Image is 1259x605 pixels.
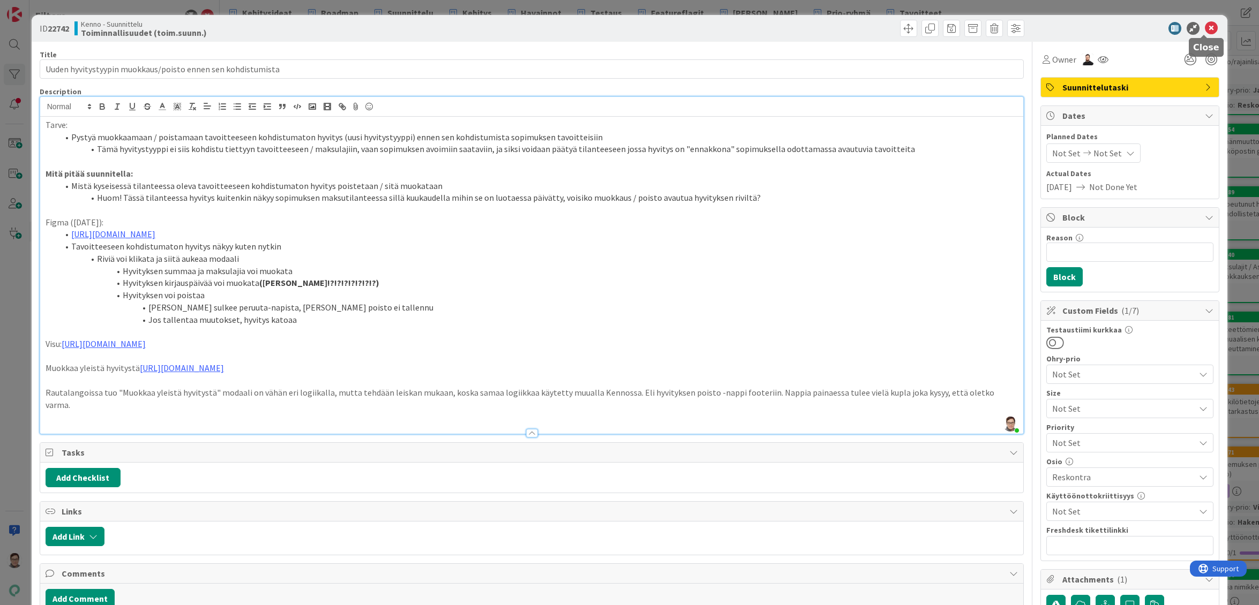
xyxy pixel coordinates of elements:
span: ID [40,22,69,35]
p: Rautalangoissa tuo "Muokkaa yleistä hyvitystä" modaali on vähän eri logiikalla, mutta tehdään lei... [46,387,1018,411]
div: Freshdesk tikettilinkki [1046,526,1213,534]
li: Tavoitteeseen kohdistumaton hyvitys näkyy kuten nytkin [58,240,1018,253]
span: Kenno - Suunnittelu [81,20,207,28]
li: Hyvityksen voi poistaa [58,289,1018,301]
div: Ohry-prio [1046,355,1213,362]
p: Visu: [46,338,1018,350]
p: Figma ([DATE]): [46,216,1018,229]
a: [URL][DOMAIN_NAME] [140,362,224,373]
p: Tarve: [46,119,1018,131]
span: Planned Dates [1046,131,1213,142]
li: Pystyä muokkaamaan / poistamaan tavoitteeseen kohdistumaton hyvitys (uusi hyvitystyyppi) ennen se... [58,131,1018,143]
img: TK [1082,54,1093,65]
li: Hyvityksen summaa ja maksulajia voi muokata [58,265,1018,277]
span: [DATE] [1046,180,1072,193]
button: Block [1046,267,1083,286]
div: Size [1046,389,1213,397]
span: ( 1 ) [1117,574,1127,585]
span: Not Set [1052,435,1189,450]
div: Priority [1046,424,1213,431]
strong: Mitä pitää suunnitella: [46,168,133,179]
label: Title [40,50,57,59]
li: [PERSON_NAME] sulkee peruuta-napista, [PERSON_NAME] poisto ei tallennu [58,301,1018,314]
span: Block [1062,211,1200,224]
li: Riviä voi klikata ja siitä aukeaa modaali [58,253,1018,265]
div: Osio [1046,458,1213,465]
span: Not Set [1052,367,1189,382]
li: Jos tallentaa muutokset, hyvitys katoaa [58,314,1018,326]
span: Actual Dates [1046,168,1213,179]
span: Tasks [62,446,1005,459]
button: Add Checklist [46,468,121,487]
span: Comments [62,567,1005,580]
p: Muokkaa yleistä hyvitystä [46,362,1018,374]
label: Reason [1046,233,1073,243]
span: Suunnittelutaski [1062,81,1200,94]
input: type card name here... [40,59,1024,79]
span: Not Done Yet [1089,180,1137,193]
span: Owner [1052,53,1076,66]
img: TLZ6anu1DcGAWb83eubghn1RH4uaPPi4.jfif [1003,417,1018,432]
h5: Close [1193,42,1219,52]
span: Not Set [1052,505,1195,518]
div: Testaustiimi kurkkaa [1046,326,1213,334]
a: [URL][DOMAIN_NAME] [71,229,155,239]
span: Links [62,505,1005,518]
a: [URL][DOMAIN_NAME] [62,338,146,349]
b: Toiminnallisuudet (toim.suunn.) [81,28,207,37]
li: Mistä kyseisessä tilanteessa oleva tavoitteeseen kohdistumaton hyvitys poistetaan / sitä muokataan [58,180,1018,192]
span: Attachments [1062,573,1200,586]
li: Tämä hyvitystyyppi ei siis kohdistu tiettyyn tavoitteeseen / maksulajiin, vaan sopimuksen avoimii... [58,143,1018,155]
span: Support [23,2,49,14]
b: 22742 [48,23,69,34]
span: ( 1/7 ) [1121,305,1139,316]
span: Custom Fields [1062,304,1200,317]
span: Not Set [1093,147,1122,160]
span: Dates [1062,109,1200,122]
span: Description [40,87,81,96]
li: Huom! Tässä tilanteessa hyvitys kuitenkin näkyy sopimuksen maksutilanteessa sillä kuukaudella mih... [58,192,1018,204]
span: Not Set [1052,147,1081,160]
li: Hyvityksen kirjauspäivää voi muokata [58,277,1018,289]
button: Add Link [46,527,104,546]
strong: ([PERSON_NAME]!?!?!?!?!?!?!?) [259,277,379,288]
div: Käyttöönottokriittisyys [1046,492,1213,500]
span: Reskontra [1052,471,1195,483]
span: Not Set [1052,401,1189,416]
